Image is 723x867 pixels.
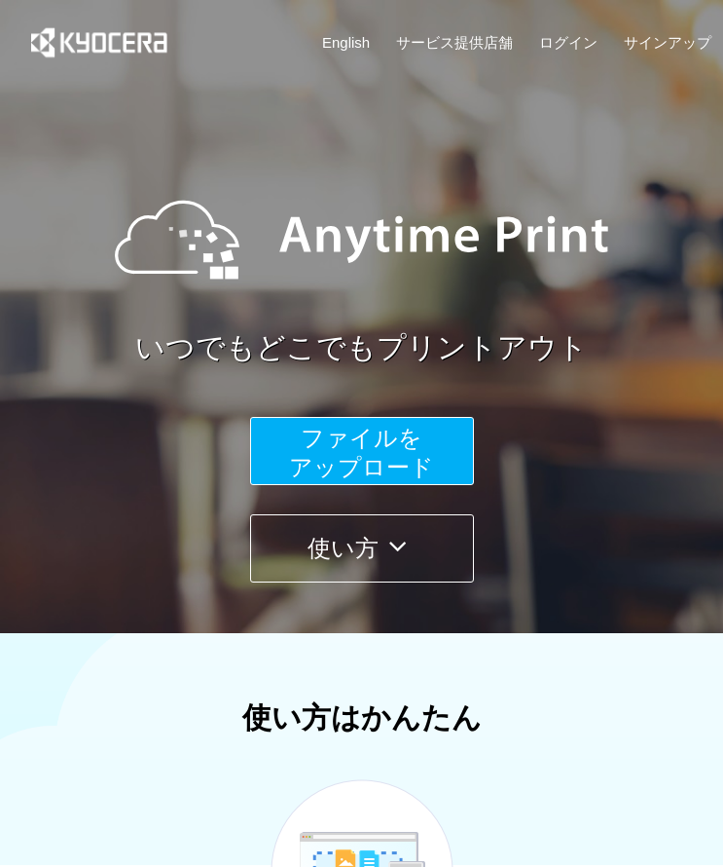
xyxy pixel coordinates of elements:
[539,32,597,53] a: ログイン
[250,417,474,485] button: ファイルを​​アップロード
[624,32,711,53] a: サインアップ
[396,32,513,53] a: サービス提供店舗
[250,514,474,583] button: 使い方
[289,425,434,480] span: ファイルを ​​アップロード
[322,32,370,53] a: English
